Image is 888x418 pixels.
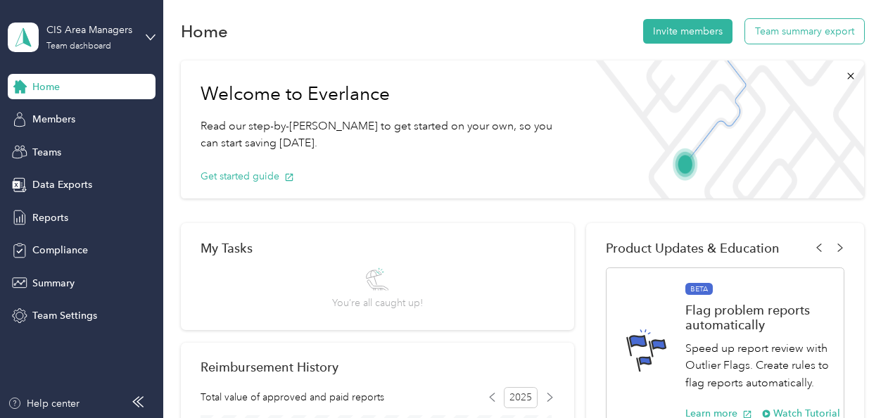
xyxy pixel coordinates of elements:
[685,340,840,392] p: Speed up report review with Outlier Flags. Create rules to flag reports automatically.
[32,177,92,192] span: Data Exports
[8,396,80,411] button: Help center
[201,118,565,152] p: Read our step-by-[PERSON_NAME] to get started on your own, so you can start saving [DATE].
[201,169,294,184] button: Get started guide
[201,83,565,106] h1: Welcome to Everlance
[32,243,88,258] span: Compliance
[32,210,68,225] span: Reports
[32,308,97,323] span: Team Settings
[504,387,538,408] span: 2025
[46,42,111,51] div: Team dashboard
[745,19,864,44] button: Team summary export
[201,390,384,405] span: Total value of approved and paid reports
[606,241,780,255] span: Product Updates & Education
[32,80,60,94] span: Home
[332,296,423,310] span: You’re all caught up!
[643,19,732,44] button: Invite members
[685,283,713,296] span: BETA
[585,61,864,198] img: Welcome to everlance
[46,23,134,37] div: CIS Area Managers
[32,276,75,291] span: Summary
[201,241,554,255] div: My Tasks
[201,360,338,374] h2: Reimbursement History
[685,303,840,332] h1: Flag problem reports automatically
[181,24,228,39] h1: Home
[809,339,888,418] iframe: Everlance-gr Chat Button Frame
[32,112,75,127] span: Members
[32,145,61,160] span: Teams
